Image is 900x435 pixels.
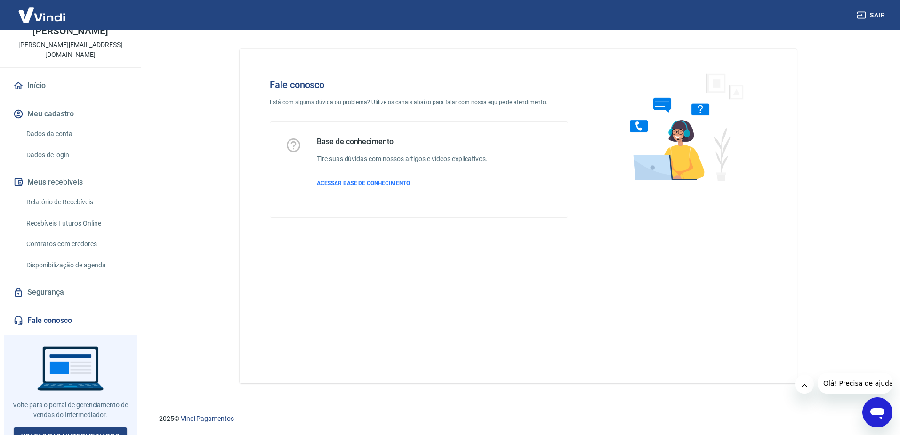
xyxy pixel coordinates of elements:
img: Fale conosco [611,64,754,190]
a: Segurança [11,282,129,303]
a: Dados da conta [23,124,129,144]
h6: Tire suas dúvidas com nossos artigos e vídeos explicativos. [317,154,488,164]
button: Meus recebíveis [11,172,129,193]
a: Recebíveis Futuros Online [23,214,129,233]
iframe: Mensagem da empresa [818,373,892,394]
button: Sair [855,7,889,24]
button: Meu cadastro [11,104,129,124]
p: 2025 © [159,414,877,424]
a: Vindi Pagamentos [181,415,234,422]
a: Fale conosco [11,310,129,331]
a: ACESSAR BASE DE CONHECIMENTO [317,179,488,187]
p: [PERSON_NAME] [32,26,108,36]
p: Está com alguma dúvida ou problema? Utilize os canais abaixo para falar com nossa equipe de atend... [270,98,568,106]
a: Contratos com credores [23,234,129,254]
a: Disponibilização de agenda [23,256,129,275]
span: Olá! Precisa de ajuda? [6,7,79,14]
h4: Fale conosco [270,79,568,90]
iframe: Botão para abrir a janela de mensagens [862,397,892,427]
iframe: Fechar mensagem [795,375,814,394]
a: Início [11,75,129,96]
h5: Base de conhecimento [317,137,488,146]
img: Vindi [11,0,72,29]
a: Dados de login [23,145,129,165]
p: [PERSON_NAME][EMAIL_ADDRESS][DOMAIN_NAME] [8,40,133,60]
a: Relatório de Recebíveis [23,193,129,212]
span: ACESSAR BASE DE CONHECIMENTO [317,180,410,186]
